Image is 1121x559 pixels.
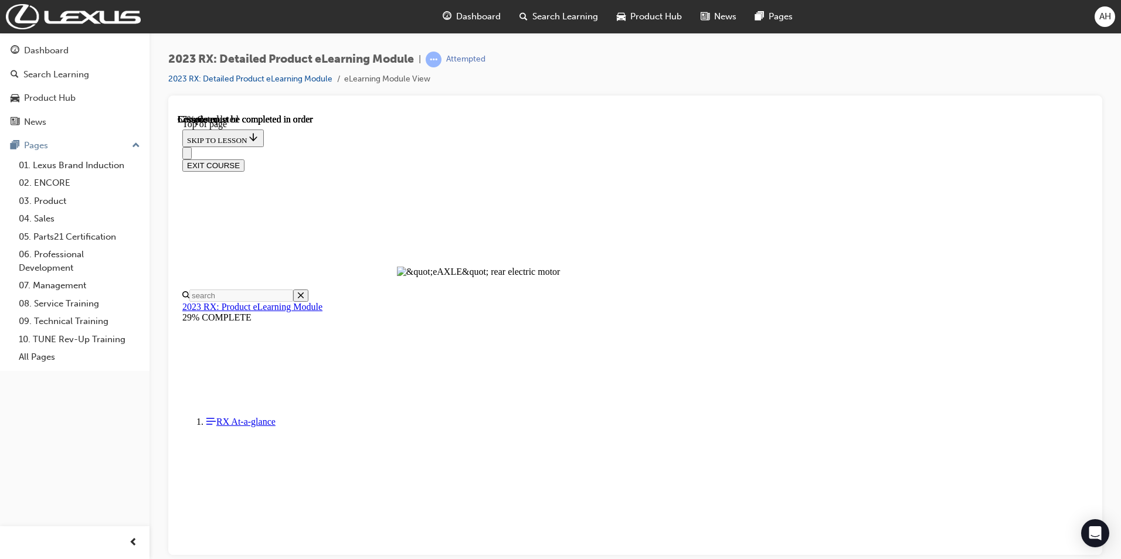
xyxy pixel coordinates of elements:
span: car-icon [617,9,626,24]
span: Product Hub [630,10,682,23]
a: 06. Professional Development [14,246,145,277]
a: 04. Sales [14,210,145,228]
span: | [419,53,421,66]
a: 10. TUNE Rev-Up Training [14,330,145,349]
span: car-icon [11,93,19,104]
span: guage-icon [11,46,19,56]
span: AH [1099,10,1111,23]
a: car-iconProduct Hub [607,5,691,29]
span: learningRecordVerb_ATTEMPT-icon [426,52,441,67]
div: Dashboard [24,44,69,57]
div: Product Hub [24,91,76,105]
a: Product Hub [5,87,145,109]
span: guage-icon [443,9,451,24]
button: Pages [5,135,145,156]
span: News [714,10,736,23]
span: pages-icon [11,141,19,151]
span: Search Learning [532,10,598,23]
div: Attempted [446,54,485,65]
a: 2023 RX: Detailed Product eLearning Module [168,74,332,84]
a: news-iconNews [691,5,746,29]
a: 02. ENCORE [14,174,145,192]
a: 07. Management [14,277,145,295]
li: eLearning Module View [344,73,430,86]
span: pages-icon [755,9,764,24]
a: 03. Product [14,192,145,210]
span: up-icon [132,138,140,154]
span: 2023 RX: Detailed Product eLearning Module [168,53,414,66]
a: guage-iconDashboard [433,5,510,29]
a: pages-iconPages [746,5,802,29]
div: Open Intercom Messenger [1081,519,1109,547]
span: Dashboard [456,10,501,23]
span: prev-icon [129,536,138,550]
img: Trak [6,4,141,29]
div: News [24,115,46,129]
a: 09. Technical Training [14,312,145,330]
a: 05. Parts21 Certification [14,228,145,246]
span: news-icon [11,117,19,128]
span: search-icon [519,9,528,24]
a: Search Learning [5,64,145,86]
div: Search Learning [23,68,89,81]
a: search-iconSearch Learning [510,5,607,29]
div: Pages [24,139,48,152]
span: news-icon [701,9,709,24]
span: search-icon [11,70,19,80]
a: 01. Lexus Brand Induction [14,156,145,175]
span: Pages [769,10,793,23]
a: News [5,111,145,133]
a: All Pages [14,348,145,366]
button: AH [1095,6,1115,27]
button: DashboardSearch LearningProduct HubNews [5,38,145,135]
a: 08. Service Training [14,295,145,313]
a: Dashboard [5,40,145,62]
